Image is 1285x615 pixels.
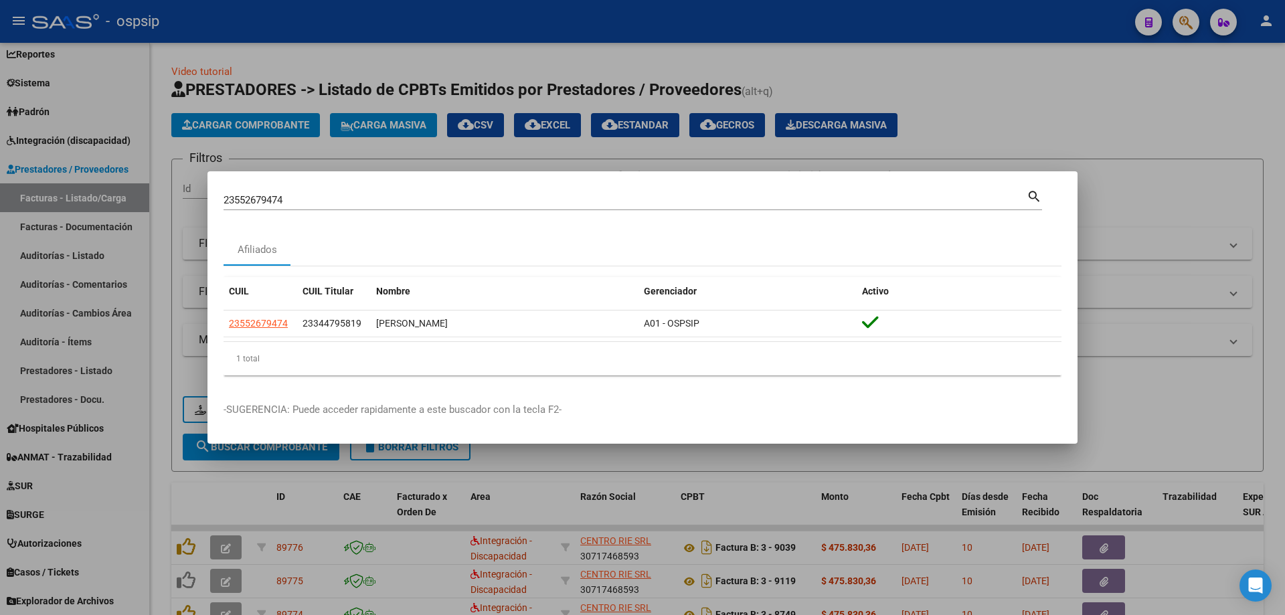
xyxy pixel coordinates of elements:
p: -SUGERENCIA: Puede acceder rapidamente a este buscador con la tecla F2- [224,402,1061,418]
datatable-header-cell: Nombre [371,277,638,306]
div: Afiliados [238,242,277,258]
span: Activo [862,286,889,296]
span: Gerenciador [644,286,697,296]
div: 1 total [224,342,1061,375]
datatable-header-cell: CUIL [224,277,297,306]
span: A01 - OSPSIP [644,318,699,329]
span: 23552679474 [229,318,288,329]
datatable-header-cell: CUIL Titular [297,277,371,306]
datatable-header-cell: Gerenciador [638,277,857,306]
span: CUIL [229,286,249,296]
datatable-header-cell: Activo [857,277,1061,306]
span: CUIL Titular [303,286,353,296]
mat-icon: search [1027,187,1042,203]
span: Nombre [376,286,410,296]
div: Open Intercom Messenger [1239,569,1272,602]
span: 23344795819 [303,318,361,329]
div: [PERSON_NAME] [376,316,633,331]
